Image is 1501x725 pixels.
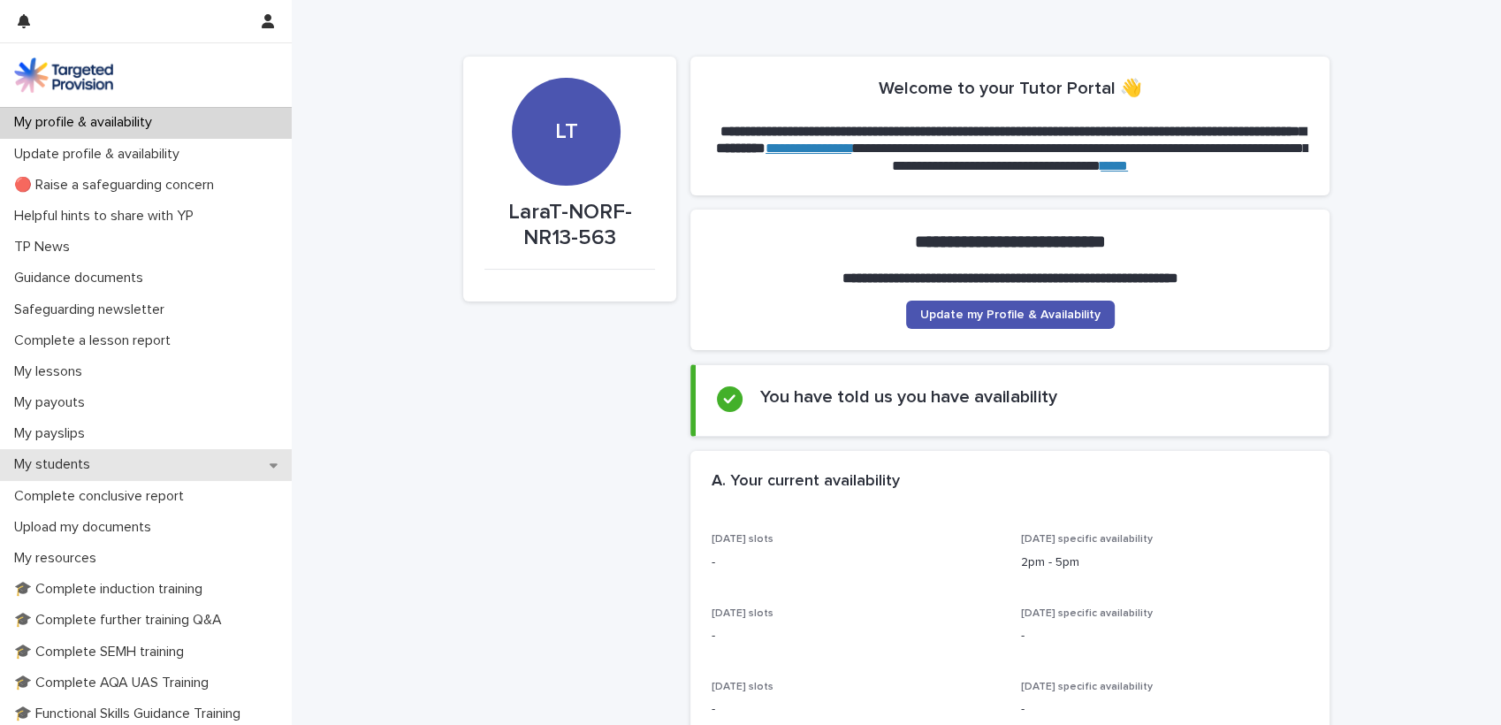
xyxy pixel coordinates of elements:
[7,114,166,131] p: My profile & availability
[7,208,208,225] p: Helpful hints to share with YP
[7,644,198,660] p: 🎓 Complete SEMH training
[1021,534,1153,545] span: [DATE] specific availability
[712,700,1000,719] p: -
[712,534,773,545] span: [DATE] slots
[7,425,99,442] p: My payslips
[7,456,104,473] p: My students
[7,581,217,598] p: 🎓 Complete induction training
[7,239,84,256] p: TP News
[906,301,1115,329] a: Update my Profile & Availability
[7,394,99,411] p: My payouts
[1021,627,1309,645] p: -
[7,519,165,536] p: Upload my documents
[1021,700,1309,719] p: -
[7,675,223,691] p: 🎓 Complete AQA UAS Training
[879,78,1142,99] h2: Welcome to your Tutor Portal 👋
[712,472,900,492] h2: A. Your current availability
[712,553,1000,572] p: -
[14,57,113,93] img: M5nRWzHhSzIhMunXDL62
[712,608,773,619] span: [DATE] slots
[7,146,194,163] p: Update profile & availability
[1021,682,1153,692] span: [DATE] specific availability
[7,706,255,722] p: 🎓 Functional Skills Guidance Training
[7,332,185,349] p: Complete a lesson report
[760,386,1057,408] h2: You have told us you have availability
[712,682,773,692] span: [DATE] slots
[7,270,157,286] p: Guidance documents
[7,612,236,629] p: 🎓 Complete further training Q&A
[7,363,96,380] p: My lessons
[920,309,1101,321] span: Update my Profile & Availability
[1021,553,1309,572] p: 2pm - 5pm
[7,177,228,194] p: 🔴 Raise a safeguarding concern
[1021,608,1153,619] span: [DATE] specific availability
[712,627,1000,645] p: -
[7,550,110,567] p: My resources
[7,301,179,318] p: Safeguarding newsletter
[484,200,655,251] p: LaraT-NORF-NR13-563
[512,11,620,145] div: LT
[7,488,198,505] p: Complete conclusive report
